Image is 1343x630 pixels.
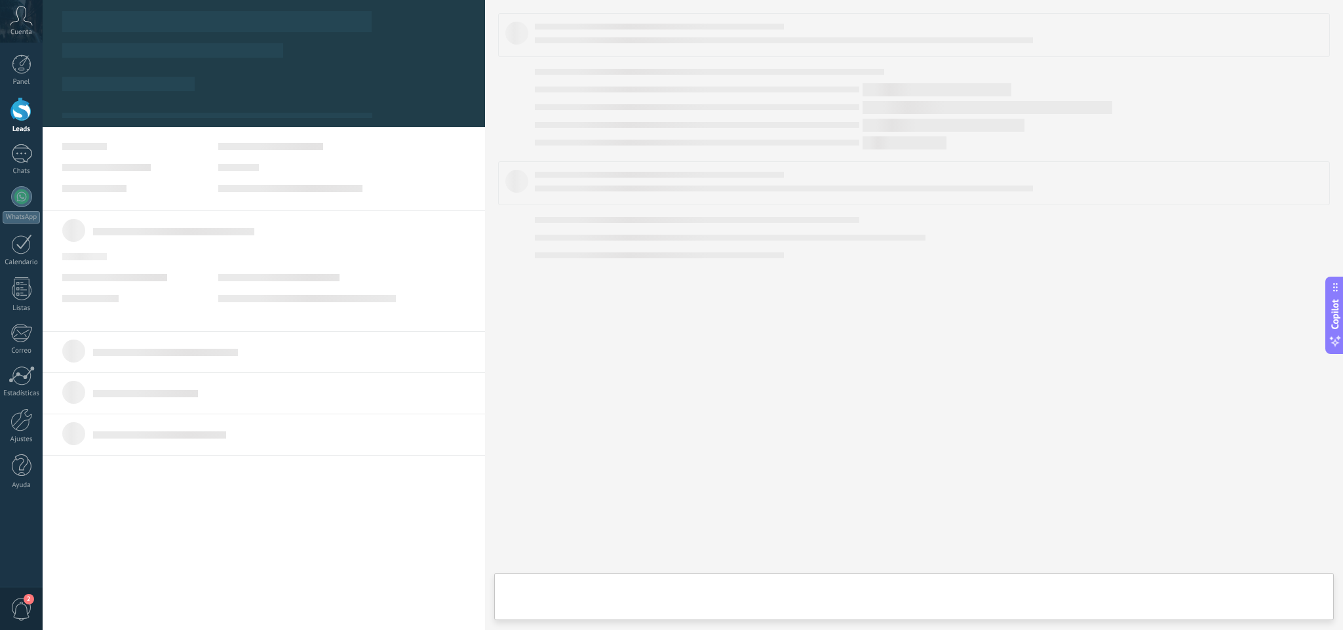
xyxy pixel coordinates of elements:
div: Ajustes [3,435,41,444]
div: Panel [3,78,41,87]
span: Copilot [1329,299,1342,329]
div: Leads [3,125,41,134]
div: Calendario [3,258,41,267]
div: Listas [3,304,41,313]
span: Cuenta [10,28,32,37]
div: Correo [3,347,41,355]
div: WhatsApp [3,211,40,224]
div: Chats [3,167,41,176]
span: 2 [24,594,34,604]
div: Estadísticas [3,389,41,398]
div: Ayuda [3,481,41,490]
